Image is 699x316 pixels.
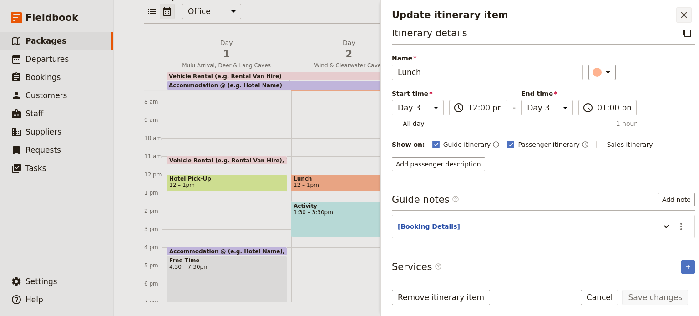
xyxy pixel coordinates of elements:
span: Lunch [294,176,409,182]
span: Activity [294,203,409,209]
div: Accommodation @ (e.g. Hotel Name) [167,81,652,90]
div: Show on: [392,140,425,149]
button: Add note [658,193,695,206]
div: 1 pm [144,189,167,196]
span: - [513,102,516,115]
span: ​ [435,263,442,274]
span: ​ [452,196,459,206]
div: ​ [593,67,613,78]
button: Cancel [581,290,619,305]
span: All day [403,119,425,128]
div: 11 am [144,153,167,160]
button: Save changes [622,290,688,305]
div: 9 am [144,116,167,124]
button: ​ [588,65,616,80]
span: 11am – 3:30pm [286,157,329,163]
span: Departures [25,55,69,64]
select: End time [521,100,573,115]
div: Accommodation @ (e.g. Hotel Name)4pm – 10am [167,247,287,256]
span: 4:30 – 7:30pm [169,264,285,270]
span: Guide itinerary [443,140,491,149]
div: 10 am [144,135,167,142]
span: ​ [435,263,442,270]
div: Vehicle Rental (e.g. Rental Van Hire)11am – 3:30pm [167,156,287,165]
span: ​ [452,196,459,203]
div: 2 pm [144,207,167,215]
span: Vehicle Rental (e.g. Rental Van Hire) [169,73,282,80]
h3: Guide notes [392,193,459,206]
span: 1 [171,47,282,61]
span: Staff [25,109,44,118]
button: Actions [674,219,689,234]
div: 8 am [144,98,167,105]
button: Add passenger description [392,157,485,171]
span: Customers [25,91,67,100]
span: 2 [293,47,405,61]
span: Free Time [169,257,285,264]
span: 12 – 1pm [294,182,319,188]
span: Passenger itinerary [518,140,579,149]
h3: Services [392,260,442,274]
span: Hotel Pick-Up [169,176,285,182]
span: 12 – 1pm [169,182,195,188]
span: Help [25,295,43,304]
span: ​ [453,102,464,113]
button: Day1Mulu Arrival, Deer & Lang Caves [167,38,289,72]
input: ​ [468,102,501,113]
span: 1 hour [616,119,637,128]
span: Bookings [25,73,61,82]
button: Remove itinerary item [392,290,490,305]
span: 4pm – 10am [287,248,321,254]
h2: Day [171,38,282,61]
div: 6 pm [144,280,167,287]
div: Lunch12 – 1pm [291,174,411,192]
h2: Day [293,38,405,61]
button: [Booking Details] [398,222,460,231]
h2: Update itinerary item [392,8,676,22]
select: Start time [392,100,444,115]
span: Start time [392,89,444,98]
span: Packages [25,36,66,45]
div: 3 pm [144,226,167,233]
div: Free Time4:30 – 7:30pm [167,256,287,310]
div: 12 pm [144,171,167,178]
span: Tasks [25,164,46,173]
span: Wind & Clearwater Caves [289,62,408,69]
span: Vehicle Rental (e.g. Rental Van Hire) [169,157,286,163]
button: Calendar view [160,4,175,19]
div: Hotel Pick-Up12 – 1pm [167,174,287,192]
input: Name [392,65,583,80]
button: Time shown on guide itinerary [492,139,500,150]
button: Copy itinerary item [679,25,695,40]
span: Mulu Arrival, Deer & Lang Caves [167,62,286,69]
h3: Itinerary details [392,26,467,40]
div: 4 pm [144,244,167,251]
button: Add service inclusion [681,260,695,274]
div: Accommodation @ (e.g. Hotel Name)Vehicle Rental (e.g. Rental Van Hire) [167,72,658,90]
button: Day2Wind & Clearwater Caves [289,38,412,72]
button: Time shown on passenger itinerary [582,139,589,150]
div: Vehicle Rental (e.g. Rental Van Hire) [167,72,652,80]
span: 1:30 – 3:30pm [294,209,409,216]
span: Sales itinerary [607,140,653,149]
span: Name [392,54,583,63]
span: Settings [25,277,57,286]
span: Accommodation @ (e.g. Hotel Name) [169,248,287,254]
span: ​ [582,102,593,113]
span: Suppliers [25,127,61,136]
button: Close drawer [676,7,692,23]
span: Fieldbook [25,11,78,25]
div: 5 pm [144,262,167,269]
input: ​ [597,102,631,113]
div: Activity1:30 – 3:30pm [291,201,411,237]
span: End time [521,89,573,98]
span: Accommodation @ (e.g. Hotel Name) [169,82,282,89]
div: 7 pm [144,298,167,306]
button: List view [144,4,160,19]
span: Requests [25,145,61,155]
